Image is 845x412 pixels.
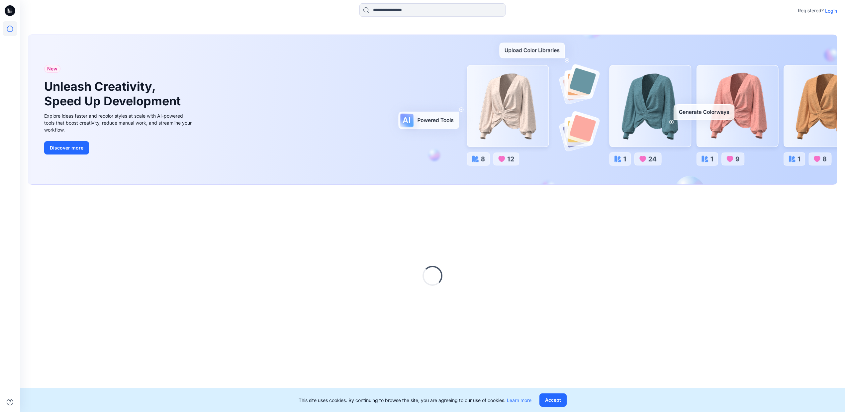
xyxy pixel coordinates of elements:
[44,79,184,108] h1: Unleash Creativity, Speed Up Development
[44,112,194,133] div: Explore ideas faster and recolor styles at scale with AI-powered tools that boost creativity, red...
[47,65,57,73] span: New
[507,397,531,403] a: Learn more
[299,397,531,404] p: This site uses cookies. By continuing to browse the site, you are agreeing to our use of cookies.
[44,141,194,154] a: Discover more
[798,7,824,15] p: Registered?
[825,7,837,14] p: Login
[539,393,567,407] button: Accept
[44,141,89,154] button: Discover more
